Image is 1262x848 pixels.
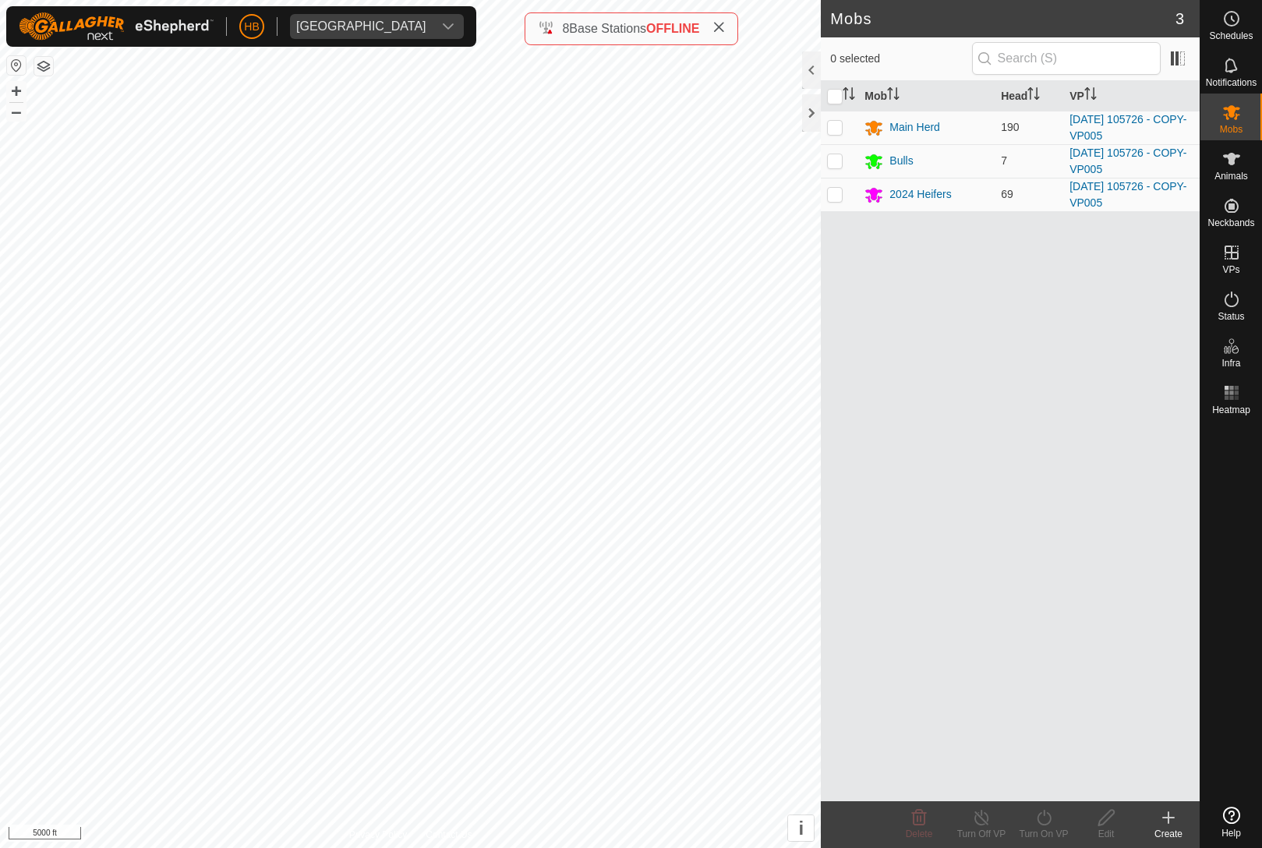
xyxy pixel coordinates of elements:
[433,14,464,39] div: dropdown trigger
[1084,90,1097,102] p-sorticon: Activate to sort
[1069,147,1186,175] a: [DATE] 105726 - COPY-VP005
[1001,121,1019,133] span: 190
[1069,180,1186,209] a: [DATE] 105726 - COPY-VP005
[1075,827,1137,841] div: Edit
[1214,171,1248,181] span: Animals
[843,90,855,102] p-sorticon: Activate to sort
[1212,405,1250,415] span: Heatmap
[950,827,1013,841] div: Turn Off VP
[349,828,408,842] a: Privacy Policy
[798,818,804,839] span: i
[995,81,1063,111] th: Head
[889,186,951,203] div: 2024 Heifers
[290,14,433,39] span: Visnaga Ranch
[1218,312,1244,321] span: Status
[1137,827,1200,841] div: Create
[426,828,472,842] a: Contact Us
[1220,125,1243,134] span: Mobs
[1206,78,1257,87] span: Notifications
[889,153,913,169] div: Bulls
[7,56,26,75] button: Reset Map
[296,20,426,33] div: [GEOGRAPHIC_DATA]
[1207,218,1254,228] span: Neckbands
[562,22,569,35] span: 8
[1221,829,1241,838] span: Help
[34,57,53,76] button: Map Layers
[1222,265,1239,274] span: VPs
[972,42,1161,75] input: Search (S)
[1063,81,1200,111] th: VP
[1175,7,1184,30] span: 3
[788,815,814,841] button: i
[1027,90,1040,102] p-sorticon: Activate to sort
[858,81,995,111] th: Mob
[1013,827,1075,841] div: Turn On VP
[1001,188,1013,200] span: 69
[1001,154,1007,167] span: 7
[244,19,259,35] span: HB
[1221,359,1240,368] span: Infra
[830,9,1175,28] h2: Mobs
[887,90,900,102] p-sorticon: Activate to sort
[1209,31,1253,41] span: Schedules
[906,829,933,839] span: Delete
[1069,113,1186,142] a: [DATE] 105726 - COPY-VP005
[7,82,26,101] button: +
[830,51,971,67] span: 0 selected
[889,119,940,136] div: Main Herd
[7,102,26,121] button: –
[646,22,699,35] span: OFFLINE
[1200,800,1262,844] a: Help
[19,12,214,41] img: Gallagher Logo
[569,22,646,35] span: Base Stations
